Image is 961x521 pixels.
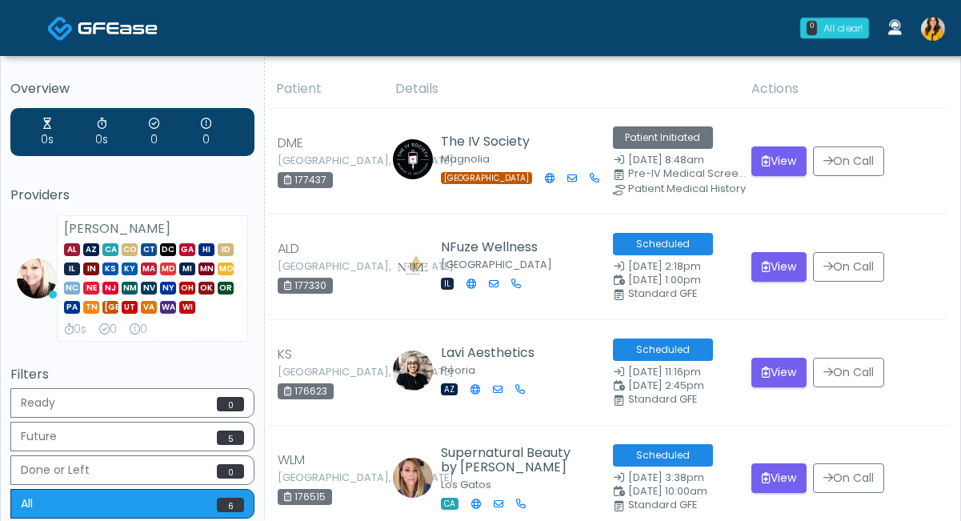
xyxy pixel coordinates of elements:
div: 0 [99,322,117,338]
small: Date Created [613,155,733,166]
small: [GEOGRAPHIC_DATA], [US_STATE] [278,473,366,483]
img: Docovia [78,20,158,36]
div: 0 [149,116,159,148]
th: Actions [742,70,948,109]
span: [DATE] 11:16pm [628,365,701,379]
span: IN [83,263,99,275]
small: Scheduled Time [613,381,733,391]
div: Standard GFE [628,289,748,299]
div: 0s [95,116,108,148]
small: [GEOGRAPHIC_DATA], [US_STATE] [278,262,366,271]
small: Peoria [441,363,475,377]
span: Scheduled [613,444,713,467]
img: Jennifer McCormick [393,245,433,285]
small: [GEOGRAPHIC_DATA], [US_STATE] [278,156,366,166]
span: PA [64,301,80,314]
span: ALD [278,239,299,258]
span: AL [64,243,80,256]
span: KY [122,263,138,275]
span: WA [160,301,176,314]
span: MI [179,263,195,275]
small: Date Created [613,262,733,272]
span: OK [198,282,214,295]
img: Claire Richardson [393,139,433,179]
h5: Providers [10,188,254,202]
span: DME [278,134,303,153]
small: Date Created [613,473,733,483]
span: UT [122,301,138,314]
span: NJ [102,282,118,295]
div: 0 [201,116,211,148]
span: 5 [217,431,244,445]
div: 0 [130,322,147,338]
button: All6 [10,489,254,519]
span: MA [141,263,157,275]
th: Details [386,70,742,109]
span: VA [141,301,157,314]
img: Docovia [47,15,74,42]
span: HI [198,243,214,256]
div: 176623 [278,383,334,399]
div: Patient Medical History [628,184,748,194]
span: MN [198,263,214,275]
div: Standard GFE [628,500,748,510]
div: All clear! [823,21,863,35]
span: NM [122,282,138,295]
button: On Call [813,463,884,493]
span: NY [160,282,176,295]
div: Pre-IV Medical Screening [628,169,748,178]
div: 177437 [278,172,333,188]
span: [DATE] 3:38pm [628,471,704,484]
span: CT [141,243,157,256]
button: On Call [813,146,884,176]
span: Scheduled [613,339,713,361]
span: DC [160,243,176,256]
button: On Call [813,358,884,387]
button: Done or Left0 [10,455,254,485]
span: NC [64,282,80,295]
div: 0 [807,21,817,35]
span: AZ [83,243,99,256]
span: MO [218,263,234,275]
small: Los Gatos [441,478,491,491]
span: CA [102,243,118,256]
small: Scheduled Time [613,487,733,497]
small: Magnolia [441,152,490,166]
span: MD [160,263,176,275]
th: Patient [266,70,386,109]
span: NE [83,282,99,295]
button: View [751,358,807,387]
span: CA [441,498,458,510]
div: Standard GFE [628,395,748,404]
div: 176515 [278,489,332,505]
span: [GEOGRAPHIC_DATA] [102,301,118,314]
span: [DATE] 2:18pm [628,259,701,273]
span: IL [64,263,80,275]
h5: Lavi Aesthetics [441,346,538,360]
span: KS [278,345,292,364]
span: AZ [441,383,458,395]
small: [GEOGRAPHIC_DATA] [441,258,552,271]
h5: The IV Society [441,134,581,149]
button: Future5 [10,422,254,451]
span: OH [179,282,195,295]
span: KS [102,263,118,275]
span: OR [218,282,234,295]
h5: Filters [10,367,254,382]
h5: Overview [10,82,254,96]
a: Docovia [47,2,158,54]
span: ID [218,243,234,256]
button: View [751,252,807,282]
button: On Call [813,252,884,282]
span: GA [179,243,195,256]
button: View [751,146,807,176]
span: NV [141,282,157,295]
span: [DATE] 1:00pm [628,273,701,287]
img: Cynthia Petersen [17,258,57,299]
div: 0s [41,116,54,148]
img: Erika Felder [921,17,945,41]
span: TN [83,301,99,314]
span: IL [441,278,454,290]
span: Patient Initiated [613,126,713,149]
span: WLM [278,451,305,470]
